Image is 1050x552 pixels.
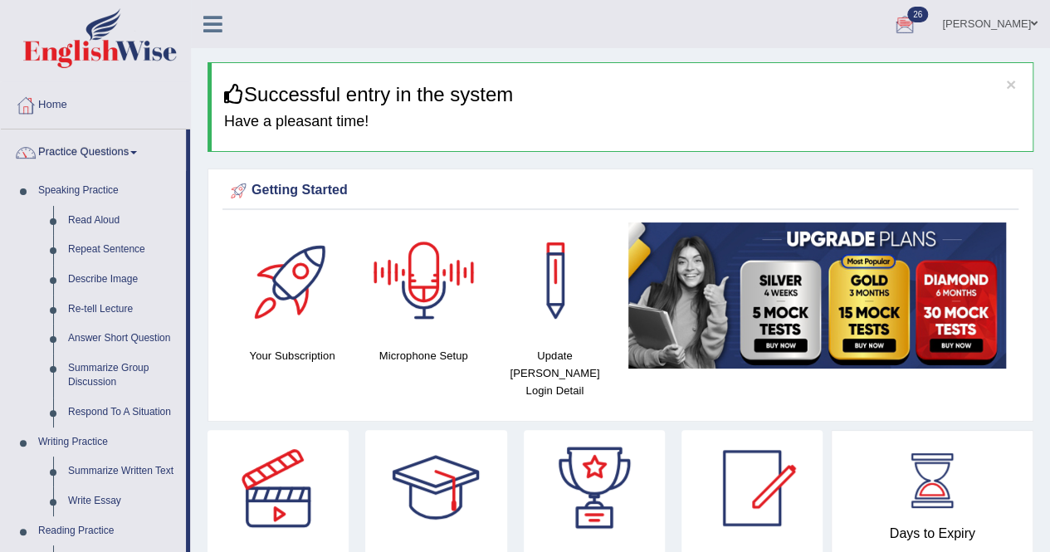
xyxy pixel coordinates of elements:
button: × [1006,76,1016,93]
a: Answer Short Question [61,324,186,354]
h4: Have a pleasant time! [224,114,1020,130]
a: Summarize Group Discussion [61,354,186,398]
h4: Microphone Setup [366,347,481,364]
a: Home [1,82,190,124]
a: Respond To A Situation [61,398,186,427]
a: Writing Practice [31,427,186,457]
h4: Days to Expiry [850,526,1014,541]
a: Re-tell Lecture [61,295,186,325]
h4: Update [PERSON_NAME] Login Detail [497,347,612,399]
a: Describe Image [61,265,186,295]
h3: Successful entry in the system [224,84,1020,105]
h4: Your Subscription [235,347,349,364]
span: 26 [907,7,928,22]
a: Repeat Sentence [61,235,186,265]
a: Reading Practice [31,516,186,546]
a: Speaking Practice [31,176,186,206]
div: Getting Started [227,178,1014,203]
a: Read Aloud [61,206,186,236]
a: Write Essay [61,486,186,516]
img: small5.jpg [628,222,1006,369]
a: Practice Questions [1,129,186,171]
a: Summarize Written Text [61,457,186,486]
